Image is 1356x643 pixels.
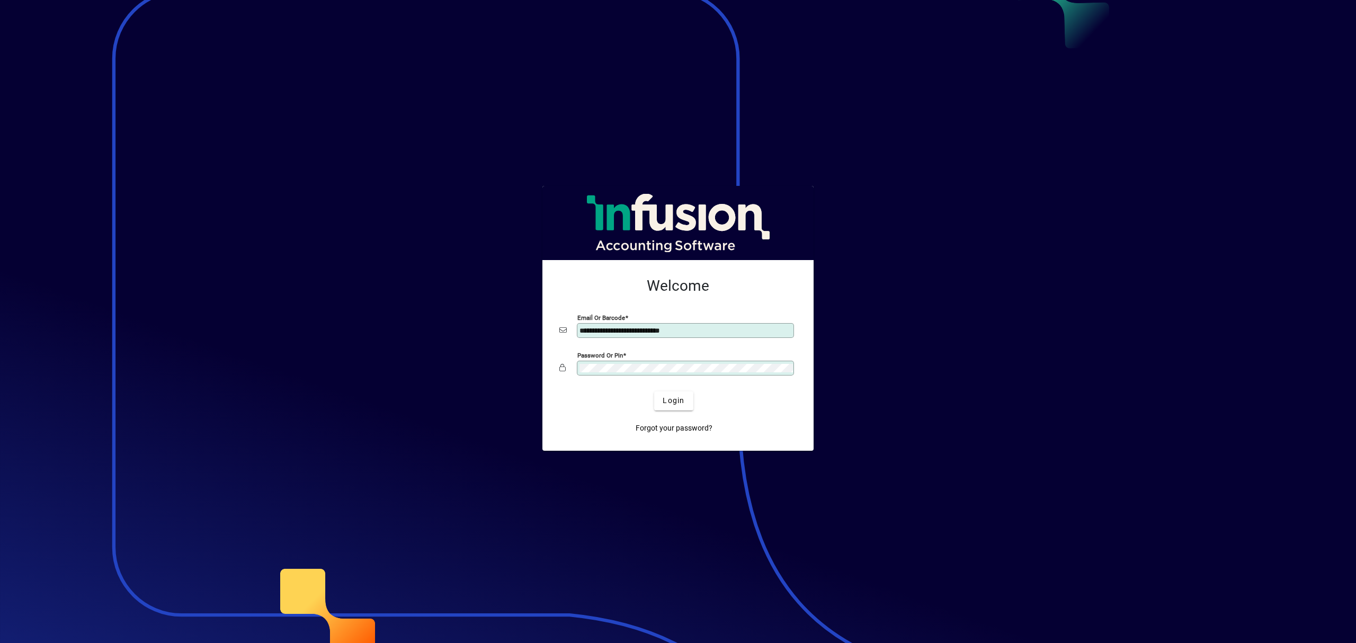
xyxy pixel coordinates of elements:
button: Login [654,391,693,410]
mat-label: Email or Barcode [577,314,625,321]
span: Login [663,395,684,406]
span: Forgot your password? [636,423,712,434]
a: Forgot your password? [631,419,717,438]
h2: Welcome [559,277,797,295]
mat-label: Password or Pin [577,351,623,359]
